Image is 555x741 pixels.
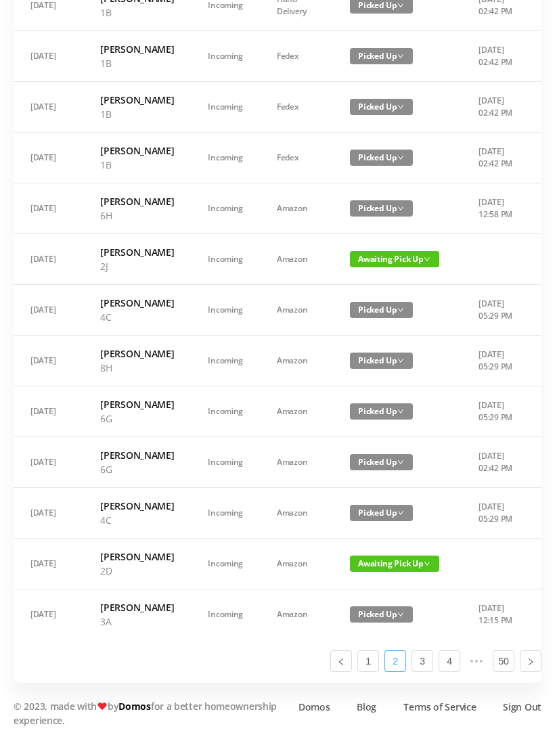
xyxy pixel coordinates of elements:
i: icon: down [397,205,404,212]
p: 4C [100,513,174,527]
td: [DATE] [14,488,83,539]
td: Fedex [260,31,333,82]
li: 2 [384,650,406,672]
td: [DATE] [14,234,83,285]
i: icon: down [397,2,404,9]
p: 1B [100,107,174,121]
i: icon: left [337,658,345,666]
td: [DATE] [14,285,83,336]
a: Blog [357,700,376,714]
td: Incoming [191,336,260,386]
td: Incoming [191,183,260,234]
i: icon: down [397,104,404,110]
span: Picked Up [350,302,413,318]
td: [DATE] [14,31,83,82]
td: Fedex [260,133,333,183]
i: icon: down [397,611,404,618]
i: icon: right [527,658,535,666]
td: Incoming [191,386,260,437]
td: [DATE] 02:42 PM [462,31,533,82]
td: Incoming [191,589,260,639]
li: 1 [357,650,379,672]
li: 3 [412,650,433,672]
a: 1 [358,651,378,671]
td: Incoming [191,31,260,82]
a: Terms of Service [403,700,476,714]
p: 6G [100,462,174,476]
i: icon: down [424,560,430,567]
td: Amazon [260,437,333,488]
i: icon: down [397,53,404,60]
span: Awaiting Pick Up [350,251,439,267]
td: Incoming [191,539,260,589]
a: 2 [385,651,405,671]
p: 2D [100,564,174,578]
li: Next Page [520,650,541,672]
td: [DATE] 02:42 PM [462,133,533,183]
td: Incoming [191,82,260,133]
td: [DATE] [14,183,83,234]
td: [DATE] 05:29 PM [462,386,533,437]
p: 3A [100,614,174,629]
td: [DATE] [14,437,83,488]
td: Amazon [260,386,333,437]
p: 6H [100,208,174,223]
a: Domos [298,700,330,714]
td: Incoming [191,285,260,336]
li: 4 [439,650,460,672]
i: icon: down [397,357,404,364]
span: Picked Up [350,606,413,623]
td: [DATE] [14,82,83,133]
td: Amazon [260,336,333,386]
h6: [PERSON_NAME] [100,245,174,259]
span: Picked Up [350,150,413,166]
h6: [PERSON_NAME] [100,499,174,513]
p: 1B [100,56,174,70]
a: 50 [493,651,514,671]
td: [DATE] [14,539,83,589]
h6: [PERSON_NAME] [100,448,174,462]
h6: [PERSON_NAME] [100,549,174,564]
td: Incoming [191,437,260,488]
td: [DATE] 02:42 PM [462,437,533,488]
span: Picked Up [350,200,413,217]
i: icon: down [397,459,404,466]
a: Sign Out [503,700,541,714]
li: 50 [493,650,514,672]
td: Amazon [260,539,333,589]
td: [DATE] 05:29 PM [462,488,533,539]
span: Picked Up [350,454,413,470]
p: 6G [100,411,174,426]
i: icon: down [397,154,404,161]
td: [DATE] [14,336,83,386]
td: [DATE] 02:42 PM [462,82,533,133]
td: [DATE] [14,133,83,183]
td: [DATE] 12:15 PM [462,589,533,639]
h6: [PERSON_NAME] [100,194,174,208]
span: Awaiting Pick Up [350,556,439,572]
td: Incoming [191,133,260,183]
td: Amazon [260,589,333,639]
i: icon: down [397,307,404,313]
h6: [PERSON_NAME] [100,296,174,310]
td: Incoming [191,488,260,539]
a: Domos [118,700,151,713]
h6: [PERSON_NAME] [100,346,174,361]
td: Amazon [260,488,333,539]
h6: [PERSON_NAME] [100,143,174,158]
td: Amazon [260,285,333,336]
i: icon: down [397,510,404,516]
td: [DATE] [14,386,83,437]
p: 1B [100,158,174,172]
h6: [PERSON_NAME] [100,42,174,56]
span: Picked Up [350,48,413,64]
td: [DATE] 05:29 PM [462,336,533,386]
p: 2J [100,259,174,273]
p: 1B [100,5,174,20]
i: icon: down [397,408,404,415]
a: 4 [439,651,460,671]
h6: [PERSON_NAME] [100,93,174,107]
span: Picked Up [350,403,413,420]
li: Previous Page [330,650,352,672]
span: ••• [466,650,487,672]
